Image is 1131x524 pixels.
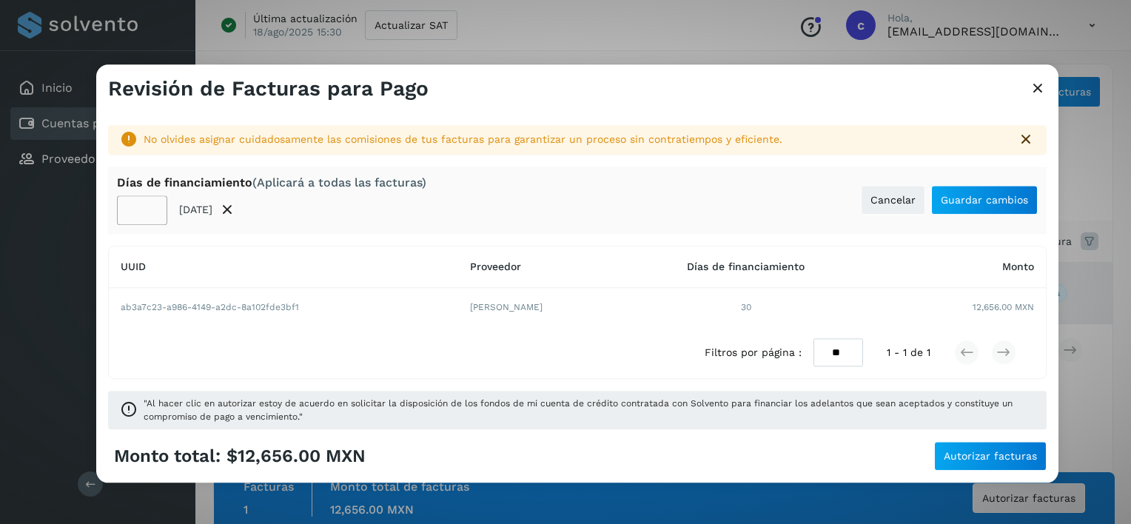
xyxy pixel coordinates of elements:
[109,288,458,326] td: ab3a7c23-a986-4149-a2dc-8a102fde3bf1
[687,261,805,273] span: Días de financiamiento
[179,204,212,217] p: [DATE]
[973,300,1034,314] span: 12,656.00 MXN
[861,186,925,215] button: Cancelar
[114,446,221,467] span: Monto total:
[941,195,1028,206] span: Guardar cambios
[470,261,521,273] span: Proveedor
[1002,261,1034,273] span: Monto
[117,175,426,189] div: Días de financiamiento
[624,288,868,326] td: 30
[705,345,802,360] span: Filtros por página :
[934,442,1047,471] button: Autorizar facturas
[870,195,916,206] span: Cancelar
[458,288,625,326] td: [PERSON_NAME]
[226,446,366,467] span: $12,656.00 MXN
[944,451,1037,462] span: Autorizar facturas
[144,397,1035,424] span: "Al hacer clic en autorizar estoy de acuerdo en solicitar la disposición de los fondos de mi cuen...
[931,186,1038,215] button: Guardar cambios
[121,261,146,273] span: UUID
[252,175,426,189] span: (Aplicará a todas las facturas)
[108,76,429,101] h3: Revisión de Facturas para Pago
[144,132,1005,147] div: No olvides asignar cuidadosamente las comisiones de tus facturas para garantizar un proceso sin c...
[887,345,930,360] span: 1 - 1 de 1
